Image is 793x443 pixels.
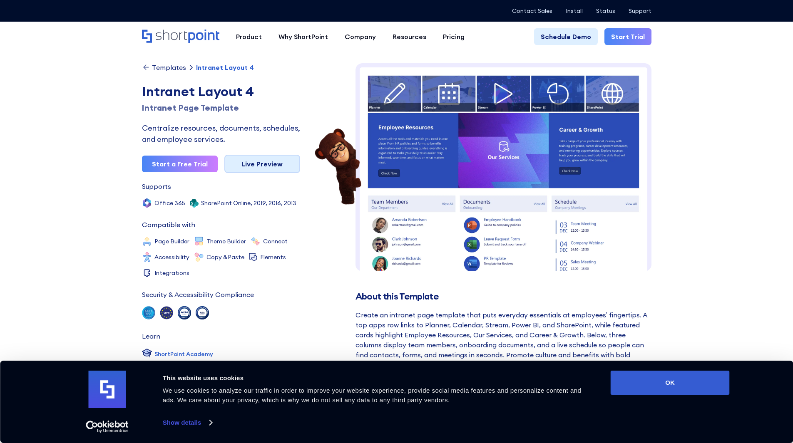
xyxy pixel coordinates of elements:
div: Compatible with [142,221,195,228]
div: Centralize resources, documents, schedules, and employee services. [142,122,300,145]
a: Schedule Demo [534,28,598,45]
div: Create an intranet page template that puts everyday essentials at employees’ fingertips. A top ap... [355,310,651,400]
a: Support [629,7,651,14]
div: Integrations [154,270,189,276]
a: ShortPoint Academy [142,348,213,360]
a: Product [228,28,270,45]
button: OK [611,371,730,395]
img: logo [89,371,126,408]
div: Copy &Paste [206,254,244,260]
div: Theme Builder [206,238,246,244]
a: Status [596,7,615,14]
div: Office 365 [154,200,185,206]
a: Start Trial [604,28,651,45]
div: Accessibility [154,254,189,260]
a: Usercentrics Cookiebot - opens in a new window [71,421,144,433]
div: This website uses cookies [163,373,592,383]
div: Why ShortPoint [278,32,328,42]
div: Intranet Layout 4 [196,64,254,71]
a: Contact Sales [512,7,552,14]
div: ShortPoint Academy [154,350,213,359]
div: Intranet Layout 4 [142,82,300,101]
div: Product [236,32,262,42]
img: Intranet Layout 4 – Intranet Page Template: Centralize resources, documents, schedules, and emplo... [355,63,651,426]
h2: About this Template [355,291,651,302]
div: Security & Accessibility Compliance [142,291,254,298]
a: Templates [142,63,186,72]
a: Start a Free Trial [142,156,218,172]
div: Learn [142,333,160,339]
div: Connect [263,238,288,244]
a: Home [142,30,219,44]
div: Supports [142,183,171,190]
div: Company [345,32,376,42]
div: Page Builder [154,238,189,244]
a: Live Preview [224,155,300,173]
div: SharePoint Online, 2019, 2016, 2013 [201,200,296,206]
div: Resources [393,32,426,42]
a: Why ShortPoint [270,28,336,45]
a: Company [336,28,384,45]
div: Templates [152,64,186,71]
a: Install [566,7,583,14]
a: Resources [384,28,435,45]
a: Show details [163,416,212,429]
div: Pricing [443,32,465,42]
a: Pricing [435,28,473,45]
img: soc 2 [142,306,155,319]
h1: Intranet Page Template [142,101,300,114]
div: Elements [260,254,286,260]
span: We use cookies to analyze our traffic in order to improve your website experience, provide social... [163,387,582,403]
